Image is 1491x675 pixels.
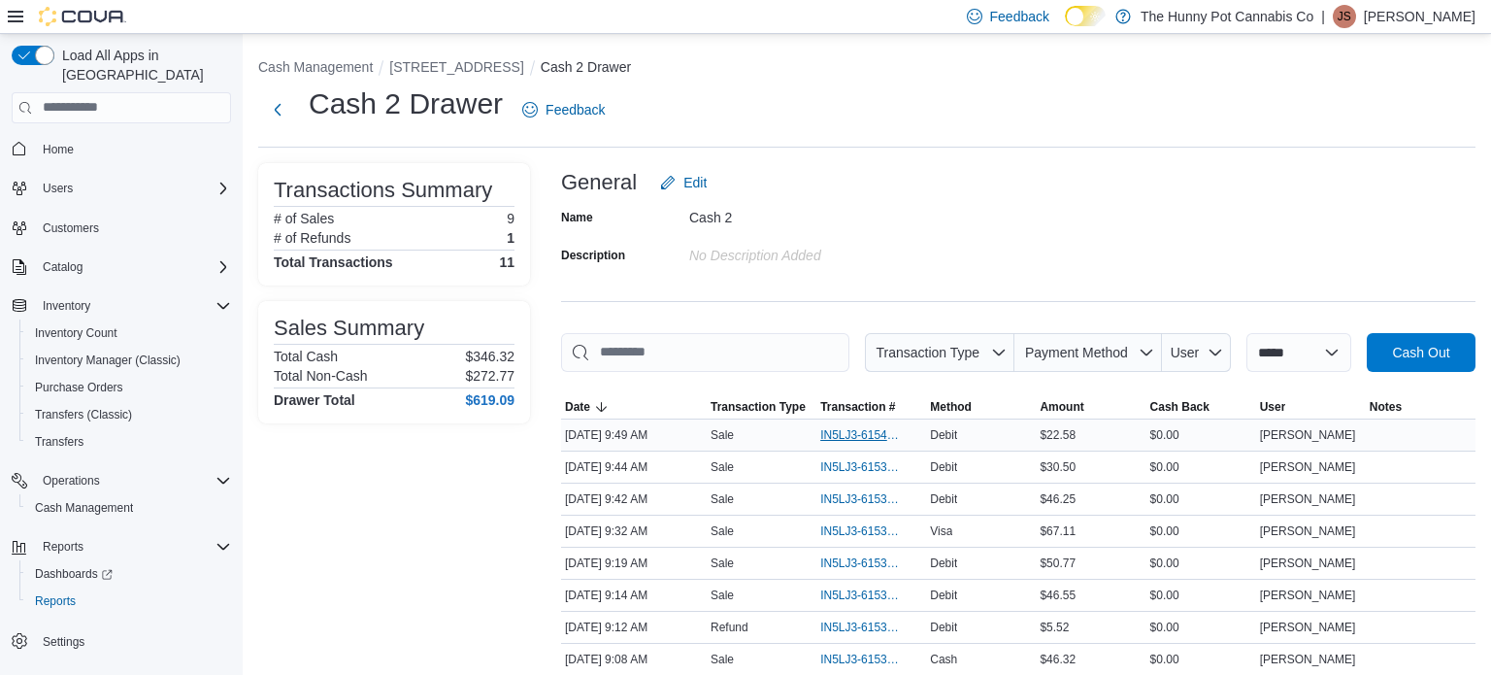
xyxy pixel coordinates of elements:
[1040,459,1076,475] span: $30.50
[27,376,131,399] a: Purchase Orders
[35,380,123,395] span: Purchase Orders
[561,248,625,263] label: Description
[711,588,734,603] p: Sale
[19,374,239,401] button: Purchase Orders
[711,399,806,415] span: Transaction Type
[1146,456,1256,479] div: $0.00
[4,253,239,281] button: Catalog
[27,496,231,520] span: Cash Management
[4,533,239,560] button: Reports
[930,399,972,415] span: Method
[561,488,707,511] div: [DATE] 9:42 AM
[711,523,734,539] p: Sale
[820,588,903,603] span: IN5LJ3-6153892
[546,100,605,119] span: Feedback
[27,349,188,372] a: Inventory Manager (Classic)
[689,240,949,263] div: No Description added
[711,556,734,571] p: Sale
[258,57,1475,81] nav: An example of EuiBreadcrumbs
[865,333,1014,372] button: Transaction Type
[1364,5,1475,28] p: [PERSON_NAME]
[43,298,90,314] span: Inventory
[930,556,957,571] span: Debit
[1260,459,1356,475] span: [PERSON_NAME]
[1338,5,1351,28] span: JS
[35,500,133,516] span: Cash Management
[711,491,734,507] p: Sale
[258,90,297,129] button: Next
[19,560,239,588] a: Dashboards
[1146,552,1256,575] div: $0.00
[27,321,231,345] span: Inventory Count
[27,403,231,426] span: Transfers (Classic)
[820,556,903,571] span: IN5LJ3-6153910
[1260,620,1356,635] span: [PERSON_NAME]
[274,179,492,202] h3: Transactions Summary
[1040,427,1076,443] span: $22.58
[19,588,239,615] button: Reports
[820,520,922,543] button: IN5LJ3-6153948
[35,177,231,200] span: Users
[1171,345,1200,360] span: User
[1025,345,1128,360] span: Payment Method
[258,59,373,75] button: Cash Management
[930,620,957,635] span: Debit
[43,539,83,555] span: Reports
[1014,333,1162,372] button: Payment Method
[820,427,903,443] span: IN5LJ3-6154018
[561,333,849,372] input: This is a search bar. As you type, the results lower in the page will automatically filter.
[820,652,903,667] span: IN5LJ3-6153873
[820,616,922,639] button: IN5LJ3-6153884
[4,135,239,163] button: Home
[35,255,90,279] button: Catalog
[27,321,125,345] a: Inventory Count
[35,566,113,582] span: Dashboards
[27,376,231,399] span: Purchase Orders
[689,202,949,225] div: Cash 2
[707,395,816,419] button: Transaction Type
[1367,333,1475,372] button: Cash Out
[507,211,514,226] p: 9
[1036,395,1145,419] button: Amount
[1040,588,1076,603] span: $46.55
[1040,399,1083,415] span: Amount
[926,395,1036,419] button: Method
[1146,648,1256,671] div: $0.00
[1040,523,1076,539] span: $67.11
[35,353,181,368] span: Inventory Manager (Classic)
[274,368,368,384] h6: Total Non-Cash
[1040,491,1076,507] span: $46.25
[561,584,707,607] div: [DATE] 9:14 AM
[820,456,922,479] button: IN5LJ3-6153998
[19,320,239,347] button: Inventory Count
[541,59,631,75] button: Cash 2 Drawer
[820,399,895,415] span: Transaction #
[930,652,957,667] span: Cash
[1146,488,1256,511] div: $0.00
[1150,399,1209,415] span: Cash Back
[1370,399,1402,415] span: Notes
[499,254,514,270] h4: 11
[820,584,922,607] button: IN5LJ3-6153892
[4,292,239,320] button: Inventory
[27,562,231,586] span: Dashboards
[274,211,334,226] h6: # of Sales
[1256,395,1366,419] button: User
[19,494,239,522] button: Cash Management
[35,177,81,200] button: Users
[465,392,514,408] h4: $619.09
[274,349,338,364] h6: Total Cash
[274,230,350,246] h6: # of Refunds
[930,459,957,475] span: Debit
[389,59,523,75] button: [STREET_ADDRESS]
[27,590,83,613] a: Reports
[27,496,141,520] a: Cash Management
[19,347,239,374] button: Inventory Manager (Classic)
[820,491,903,507] span: IN5LJ3-6153983
[820,648,922,671] button: IN5LJ3-6153873
[309,84,503,123] h1: Cash 2 Drawer
[274,392,355,408] h4: Drawer Total
[820,620,903,635] span: IN5LJ3-6153884
[711,620,748,635] p: Refund
[1146,423,1256,447] div: $0.00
